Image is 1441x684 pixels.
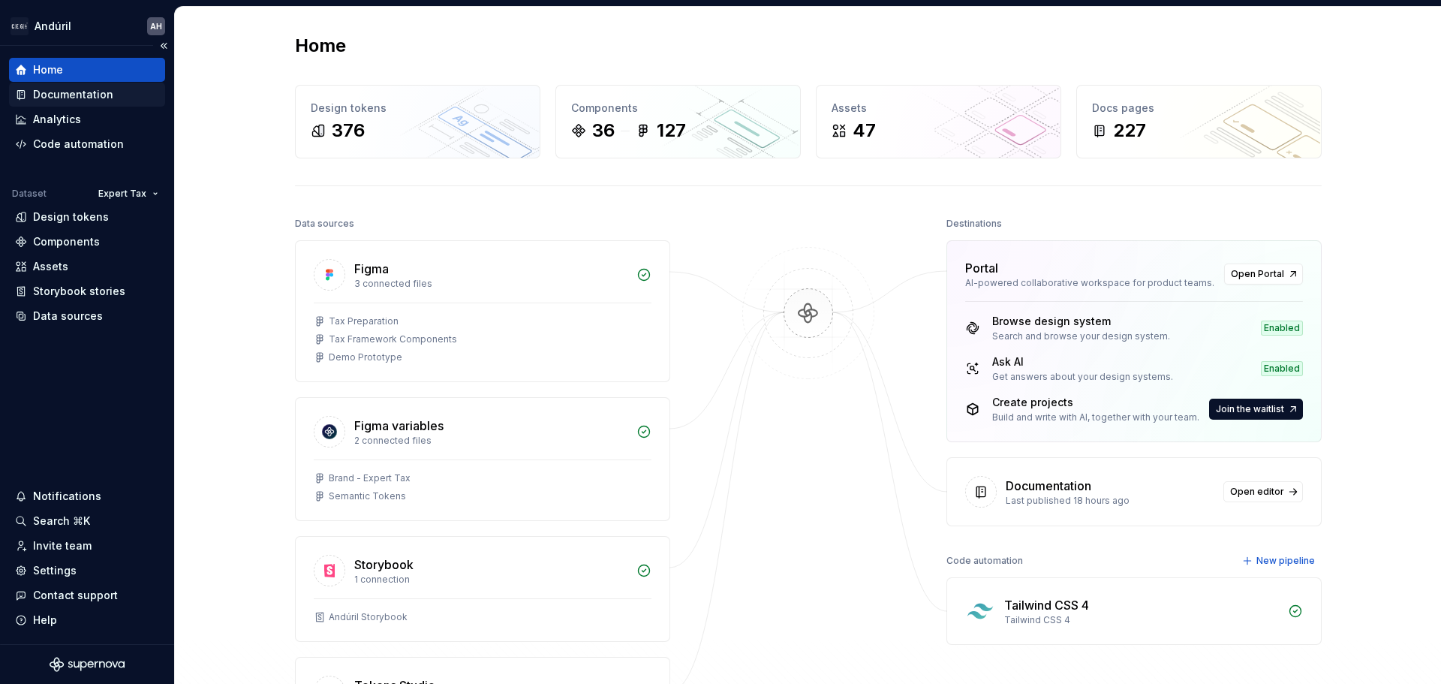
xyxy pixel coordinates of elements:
img: 572984b3-56a8-419d-98bc-7b186c70b928.png [11,17,29,35]
a: Open editor [1223,481,1303,502]
div: Tax Framework Components [329,333,457,345]
a: Figma variables2 connected filesBrand - Expert TaxSemantic Tokens [295,397,670,521]
a: Settings [9,559,165,583]
div: Semantic Tokens [329,490,406,502]
a: Assets47 [816,85,1061,158]
a: Analytics [9,107,165,131]
div: Create projects [992,395,1199,410]
div: Storybook [354,556,414,574]
a: Invite team [9,534,165,558]
button: Expert Tax [92,183,165,204]
button: Search ⌘K [9,509,165,533]
div: Settings [33,563,77,578]
div: Documentation [1006,477,1091,495]
div: Invite team [33,538,92,553]
span: Join the waitlist [1216,403,1284,415]
div: Build and write with AI, together with your team. [992,411,1199,423]
div: Assets [832,101,1045,116]
div: 36 [592,119,615,143]
a: Design tokens376 [295,85,540,158]
div: Enabled [1261,321,1303,336]
button: Contact support [9,583,165,607]
div: Tailwind CSS 4 [1004,596,1089,614]
div: Components [571,101,785,116]
button: Notifications [9,484,165,508]
a: Docs pages227 [1076,85,1322,158]
span: New pipeline [1256,555,1315,567]
div: 47 [853,119,876,143]
div: Components [33,234,100,249]
div: AI-powered collaborative workspace for product teams. [965,277,1215,289]
svg: Supernova Logo [50,657,125,672]
div: Home [33,62,63,77]
div: Contact support [33,588,118,603]
a: Components36127 [555,85,801,158]
div: Search and browse your design system. [992,330,1170,342]
div: Dataset [12,188,47,200]
div: Notifications [33,489,101,504]
span: Open Portal [1231,268,1284,280]
div: Docs pages [1092,101,1306,116]
a: Design tokens [9,205,165,229]
a: Assets [9,255,165,279]
div: 1 connection [354,574,627,586]
div: Andúril Storybook [329,611,408,623]
div: Demo Prototype [329,351,402,363]
button: New pipeline [1238,550,1322,571]
div: Code automation [946,550,1023,571]
div: Brand - Expert Tax [329,472,411,484]
a: Storybook1 connectionAndúril Storybook [295,536,670,642]
div: Last published 18 hours ago [1006,495,1214,507]
div: Tax Preparation [329,315,399,327]
button: AndúrilAH [3,10,171,42]
div: Search ⌘K [33,514,90,529]
div: Documentation [33,87,113,102]
span: Open editor [1230,486,1284,498]
a: Open Portal [1224,264,1303,285]
div: Figma [354,260,389,278]
div: Code automation [33,137,124,152]
div: 2 connected files [354,435,627,447]
div: Portal [965,259,998,277]
button: Join the waitlist [1209,399,1303,420]
a: Figma3 connected filesTax PreparationTax Framework ComponentsDemo Prototype [295,240,670,382]
div: Assets [33,259,68,274]
a: Documentation [9,83,165,107]
div: Enabled [1261,361,1303,376]
a: Storybook stories [9,279,165,303]
div: Design tokens [33,209,109,224]
a: Components [9,230,165,254]
div: Destinations [946,213,1002,234]
div: Help [33,613,57,628]
div: 227 [1113,119,1146,143]
div: 3 connected files [354,278,627,290]
div: Analytics [33,112,81,127]
h2: Home [295,34,346,58]
span: Expert Tax [98,188,146,200]
div: Storybook stories [33,284,125,299]
div: Ask AI [992,354,1173,369]
div: AH [150,20,162,32]
button: Collapse sidebar [153,35,174,56]
div: Andúril [35,19,71,34]
button: Help [9,608,165,632]
div: Figma variables [354,417,444,435]
div: Design tokens [311,101,525,116]
a: Code automation [9,132,165,156]
div: Data sources [295,213,354,234]
div: 376 [332,119,365,143]
div: Browse design system [992,314,1170,329]
a: Home [9,58,165,82]
div: 127 [657,119,686,143]
a: Data sources [9,304,165,328]
div: Data sources [33,309,103,324]
div: Get answers about your design systems. [992,371,1173,383]
div: Tailwind CSS 4 [1004,614,1279,626]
